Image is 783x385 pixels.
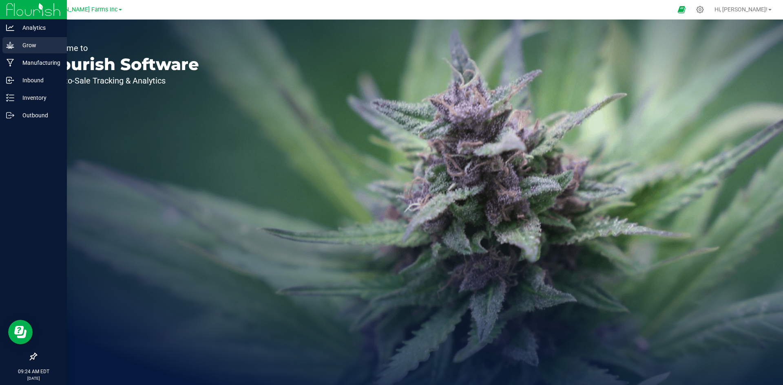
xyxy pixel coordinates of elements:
p: Manufacturing [14,58,63,68]
p: Flourish Software [44,56,199,73]
inline-svg: Inventory [6,94,14,102]
p: Seed-to-Sale Tracking & Analytics [44,77,199,85]
p: 09:24 AM EDT [4,368,63,375]
span: [PERSON_NAME] Farms Inc [45,6,118,13]
div: Manage settings [695,6,705,13]
p: Outbound [14,110,63,120]
inline-svg: Manufacturing [6,59,14,67]
iframe: Resource center [8,320,33,344]
p: Welcome to [44,44,199,52]
p: Inventory [14,93,63,103]
inline-svg: Outbound [6,111,14,119]
p: [DATE] [4,375,63,381]
inline-svg: Analytics [6,24,14,32]
span: Hi, [PERSON_NAME]! [714,6,768,13]
span: Open Ecommerce Menu [672,2,691,18]
p: Analytics [14,23,63,33]
inline-svg: Inbound [6,76,14,84]
p: Inbound [14,75,63,85]
inline-svg: Grow [6,41,14,49]
p: Grow [14,40,63,50]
